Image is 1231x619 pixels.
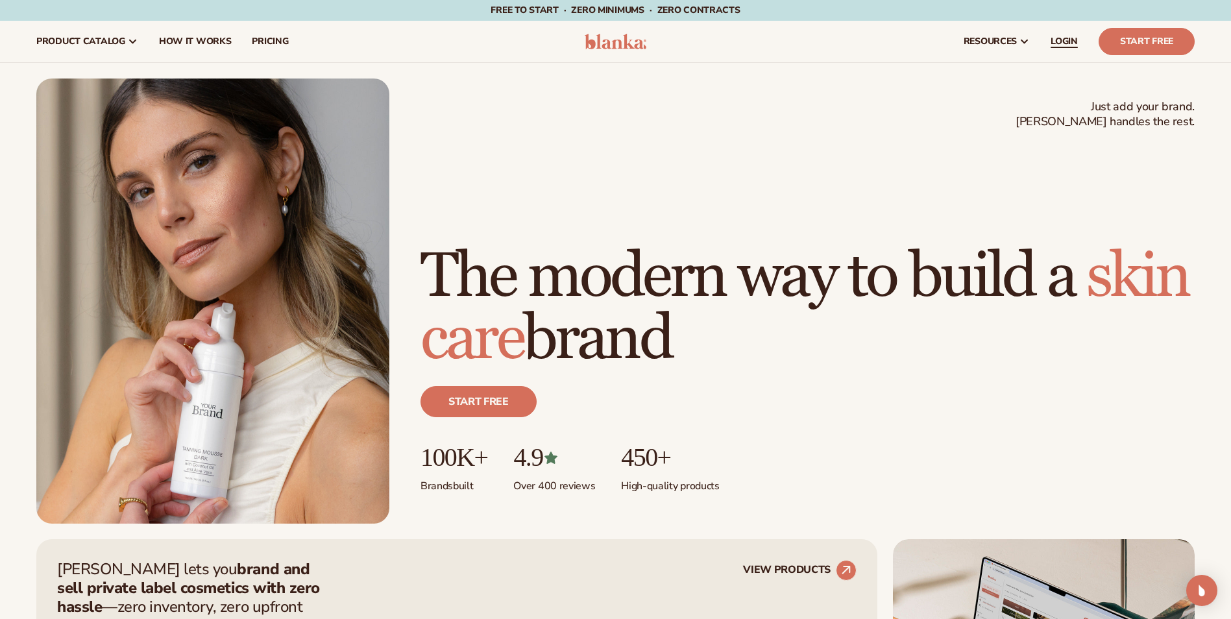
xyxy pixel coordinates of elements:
[621,472,719,493] p: High-quality products
[26,21,149,62] a: product catalog
[513,472,595,493] p: Over 400 reviews
[1016,99,1195,130] span: Just add your brand. [PERSON_NAME] handles the rest.
[57,559,320,617] strong: brand and sell private label cosmetics with zero hassle
[585,34,646,49] img: logo
[621,443,719,472] p: 450+
[1099,28,1195,55] a: Start Free
[1186,575,1217,606] div: Open Intercom Messenger
[420,239,1189,377] span: skin care
[420,246,1195,370] h1: The modern way to build a brand
[1040,21,1088,62] a: LOGIN
[36,79,389,524] img: Female holding tanning mousse.
[1051,36,1078,47] span: LOGIN
[420,472,487,493] p: Brands built
[964,36,1017,47] span: resources
[420,386,537,417] a: Start free
[159,36,232,47] span: How It Works
[491,4,740,16] span: Free to start · ZERO minimums · ZERO contracts
[953,21,1040,62] a: resources
[252,36,288,47] span: pricing
[36,36,125,47] span: product catalog
[513,443,595,472] p: 4.9
[743,560,857,581] a: VIEW PRODUCTS
[241,21,299,62] a: pricing
[420,443,487,472] p: 100K+
[149,21,242,62] a: How It Works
